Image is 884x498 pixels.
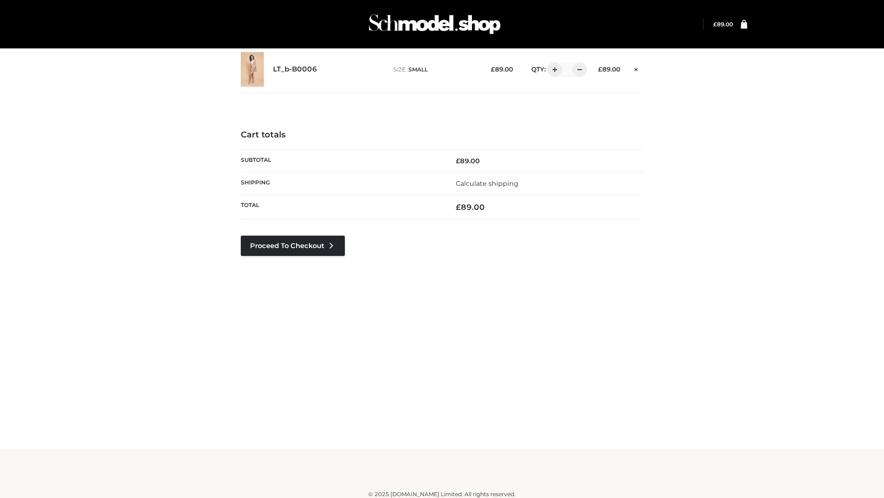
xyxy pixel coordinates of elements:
th: Total [241,195,442,219]
a: £89.00 [713,21,733,28]
bdi: 89.00 [456,202,485,212]
a: Proceed to Checkout [241,236,345,256]
a: LT_b-B0006 [273,65,317,74]
bdi: 89.00 [713,21,733,28]
h4: Cart totals [241,130,643,140]
span: £ [713,21,717,28]
th: Shipping [241,172,442,195]
img: Schmodel Admin 964 [366,6,504,42]
th: Subtotal [241,149,442,172]
bdi: 89.00 [456,157,480,165]
span: £ [456,157,460,165]
a: Calculate shipping [456,179,518,188]
span: £ [456,202,461,212]
bdi: 89.00 [598,65,620,73]
span: £ [598,65,602,73]
bdi: 89.00 [491,65,513,73]
div: QTY: [522,62,584,77]
span: £ [491,65,495,73]
span: SMALL [408,66,428,73]
p: size : [393,65,477,74]
a: Remove this item [629,62,643,74]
